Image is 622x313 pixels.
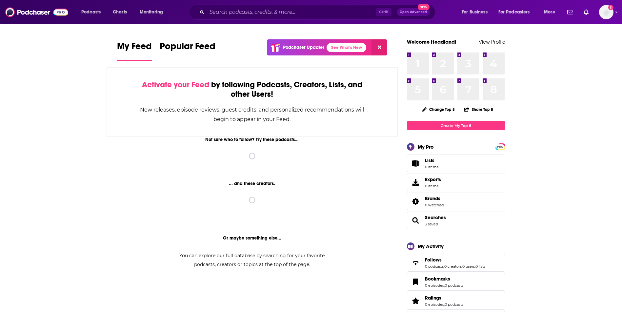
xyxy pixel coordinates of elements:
span: Brands [425,196,440,201]
span: Follows [407,254,505,272]
span: , [444,302,445,307]
div: You can explore our full database by searching for your favorite podcasts, creators or topics at ... [171,251,333,269]
a: Show notifications dropdown [565,7,576,18]
a: 0 podcasts [425,264,444,269]
button: open menu [77,7,109,17]
a: 0 lists [475,264,485,269]
span: For Business [462,8,488,17]
input: Search podcasts, credits, & more... [207,7,376,17]
a: Brands [425,196,444,201]
a: 0 creators [444,264,462,269]
button: open menu [539,7,563,17]
a: 0 episodes [425,302,444,307]
span: My Feed [117,41,152,56]
div: My Activity [418,243,444,249]
button: open menu [494,7,539,17]
div: Or maybe something else... [107,235,398,241]
a: Lists [407,155,505,172]
span: Popular Feed [160,41,215,56]
span: Lists [425,157,434,163]
img: User Profile [599,5,613,19]
span: Open Advanced [400,10,427,14]
a: 0 episodes [425,283,444,288]
a: Charts [109,7,131,17]
span: Exports [425,177,441,182]
svg: Add a profile image [608,5,613,10]
span: 0 items [425,165,438,169]
span: 0 items [425,184,441,188]
a: Welcome Headland! [407,39,456,45]
a: Create My Top 8 [407,121,505,130]
a: Ratings [425,295,463,301]
a: 0 watched [425,203,444,207]
span: Bookmarks [407,273,505,291]
span: Logged in as headlandconsultancy [599,5,613,19]
span: Brands [407,193,505,210]
a: Bookmarks [425,276,463,282]
a: Searches [425,215,446,220]
button: open menu [457,7,496,17]
span: Exports [409,178,422,187]
span: , [444,283,445,288]
span: Follows [425,257,442,263]
div: My Pro [418,144,434,150]
a: See What's New [327,43,366,52]
a: View Profile [479,39,505,45]
div: ... and these creators. [107,181,398,186]
img: Podchaser - Follow, Share and Rate Podcasts [5,6,68,18]
div: New releases, episode reviews, guest credits, and personalized recommendations will begin to appe... [140,105,365,124]
a: Bookmarks [409,277,422,286]
div: Not sure who to follow? Try these podcasts... [107,137,398,142]
a: Exports [407,174,505,191]
span: Ctrl K [376,8,391,16]
a: Follows [409,258,422,267]
span: For Podcasters [498,8,530,17]
a: 0 podcasts [445,302,463,307]
button: Change Top 8 [418,105,459,114]
a: 0 users [462,264,475,269]
a: Follows [425,257,485,263]
span: Bookmarks [425,276,450,282]
a: PRO [496,144,504,149]
a: 3 saved [425,222,438,226]
span: Lists [425,157,438,163]
span: New [418,4,430,10]
span: Charts [113,8,127,17]
span: Activate your Feed [142,80,209,90]
a: Show notifications dropdown [581,7,591,18]
span: Searches [407,212,505,229]
span: Ratings [407,292,505,310]
a: 0 podcasts [445,283,463,288]
span: Podcasts [81,8,101,17]
a: Ratings [409,296,422,305]
span: Ratings [425,295,441,301]
button: Share Top 8 [464,103,493,116]
span: More [544,8,555,17]
button: open menu [135,7,171,17]
div: by following Podcasts, Creators, Lists, and other Users! [140,80,365,99]
button: Open AdvancedNew [397,8,430,16]
p: Podchaser Update! [283,45,324,50]
a: My Feed [117,41,152,61]
a: Popular Feed [160,41,215,61]
a: Brands [409,197,422,206]
span: Lists [409,159,422,168]
span: Monitoring [140,8,163,17]
a: Searches [409,216,422,225]
div: Search podcasts, credits, & more... [195,5,442,20]
button: Show profile menu [599,5,613,19]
